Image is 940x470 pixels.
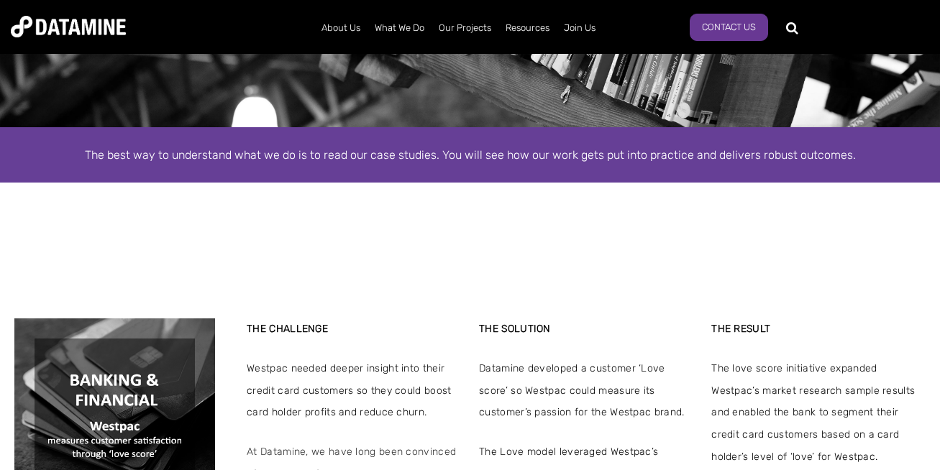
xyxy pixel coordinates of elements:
a: What We Do [368,9,432,47]
strong: THE SOLUTION [479,323,551,335]
img: Datamine [11,16,126,37]
a: Resources [498,9,557,47]
a: Join Us [557,9,603,47]
span: Datamine developed a customer ‘Love score’ so Westpac could measure its customer’s passion for th... [479,358,693,424]
strong: THE CHALLENGE [247,323,328,335]
span: The love score initiative expanded Westpac’s market research sample results and enabled the bank ... [711,358,926,469]
strong: THE RESULT [711,323,770,335]
a: Contact Us [690,14,768,41]
div: The best way to understand what we do is to read our case studies. You will see how our work gets... [60,145,880,165]
a: About Us [314,9,368,47]
a: Our Projects [432,9,498,47]
span: Westpac needed deeper insight into their credit card customers so they could boost card holder pr... [247,358,461,424]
